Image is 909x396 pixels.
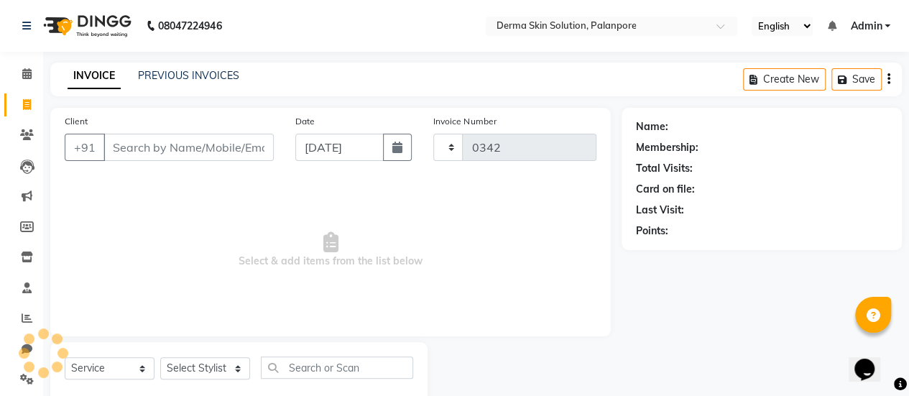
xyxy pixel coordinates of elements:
[831,68,882,91] button: Save
[433,115,496,128] label: Invoice Number
[636,119,668,134] div: Name:
[68,63,121,89] a: INVOICE
[103,134,274,161] input: Search by Name/Mobile/Email/Code
[65,134,105,161] button: +91
[65,115,88,128] label: Client
[636,224,668,239] div: Points:
[636,182,695,197] div: Card on file:
[850,19,882,34] span: Admin
[261,356,413,379] input: Search or Scan
[636,203,684,218] div: Last Visit:
[636,161,693,176] div: Total Visits:
[295,115,315,128] label: Date
[65,178,596,322] span: Select & add items from the list below
[37,6,135,46] img: logo
[158,6,221,46] b: 08047224946
[636,140,698,155] div: Membership:
[138,69,239,82] a: PREVIOUS INVOICES
[849,339,895,382] iframe: chat widget
[743,68,826,91] button: Create New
